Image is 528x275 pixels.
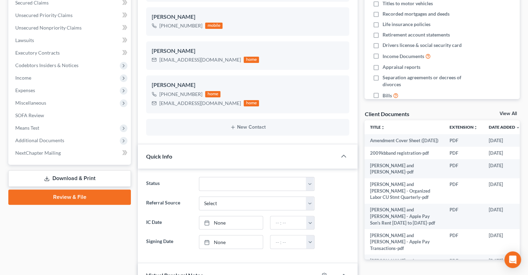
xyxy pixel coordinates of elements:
span: Additional Documents [15,137,64,143]
div: [EMAIL_ADDRESS][DOMAIN_NAME] [159,56,241,63]
span: Bills [383,92,392,99]
td: [PERSON_NAME] and [PERSON_NAME]-pdf [364,159,444,178]
label: IC Date [143,216,195,230]
td: [DATE] [483,204,526,229]
span: Separation agreements or decrees of divorces [383,74,475,88]
i: unfold_more [381,126,385,130]
div: home [244,100,259,106]
span: Unsecured Nonpriority Claims [15,25,82,31]
td: [PERSON_NAME] and [PERSON_NAME] - Organized Labor CU Stmt Quarterly-pdf [364,178,444,204]
a: None [199,235,263,249]
a: None [199,216,263,229]
div: [PHONE_NUMBER] [159,91,202,98]
div: Client Documents [364,110,409,118]
div: [PERSON_NAME] [152,47,344,55]
i: expand_more [516,126,520,130]
span: Income [15,75,31,81]
td: [DATE] [483,178,526,204]
span: Appraisal reports [383,64,420,71]
label: Signing Date [143,235,195,249]
div: [EMAIL_ADDRESS][DOMAIN_NAME] [159,100,241,107]
i: unfold_more [473,126,478,130]
div: home [244,57,259,63]
span: Unsecured Priority Claims [15,12,73,18]
label: Status [143,177,195,191]
span: Lawsuits [15,37,34,43]
div: [PHONE_NUMBER] [159,22,202,29]
td: PDF [444,134,483,147]
span: Miscellaneous [15,100,46,106]
span: NextChapter Mailing [15,150,61,156]
a: Lawsuits [10,34,131,47]
span: Executory Contracts [15,50,60,56]
span: Income Documents [383,53,424,60]
div: home [205,91,220,97]
td: PDF [444,178,483,204]
span: Quick Info [146,153,172,160]
span: Recorded mortgages and deeds [383,10,450,17]
span: Codebtors Insiders & Notices [15,62,78,68]
span: Retirement account statements [383,31,450,38]
td: PDF [444,147,483,159]
td: PDF [444,229,483,254]
div: [PERSON_NAME] [152,13,344,21]
span: Means Test [15,125,39,131]
a: Review & File [8,189,131,205]
label: Referral Source [143,196,195,210]
a: NextChapter Mailing [10,147,131,159]
a: Unsecured Nonpriority Claims [10,22,131,34]
a: Extensionunfold_more [450,124,478,130]
div: Open Intercom Messenger [504,251,521,268]
a: Unsecured Priority Claims [10,9,131,22]
td: [DATE] [483,134,526,147]
span: Life insurance policies [383,21,430,28]
div: mobile [205,23,223,29]
a: Download & Print [8,170,131,187]
td: [PERSON_NAME] and [PERSON_NAME] - Apple Pay Son's Rent [DATE] to [DATE]-pdf [364,204,444,229]
td: [DATE] [483,147,526,159]
a: View All [500,111,517,116]
span: SOFA Review [15,112,44,118]
a: Executory Contracts [10,47,131,59]
div: [PERSON_NAME] [152,81,344,89]
td: 2009kbband registration-pdf [364,147,444,159]
td: Amendment Cover Sheet ([DATE]) [364,134,444,147]
td: PDF [444,204,483,229]
td: [DATE] [483,159,526,178]
button: New Contact [152,124,344,130]
a: SOFA Review [10,109,131,122]
a: Date Added expand_more [489,124,520,130]
td: PDF [444,159,483,178]
span: Drivers license & social security card [383,42,462,49]
td: [PERSON_NAME] and [PERSON_NAME] - Apple Pay Transactions-pdf [364,229,444,254]
span: Expenses [15,87,35,93]
input: -- : -- [270,216,307,229]
td: [DATE] [483,229,526,254]
a: Titleunfold_more [370,124,385,130]
input: -- : -- [270,235,307,249]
